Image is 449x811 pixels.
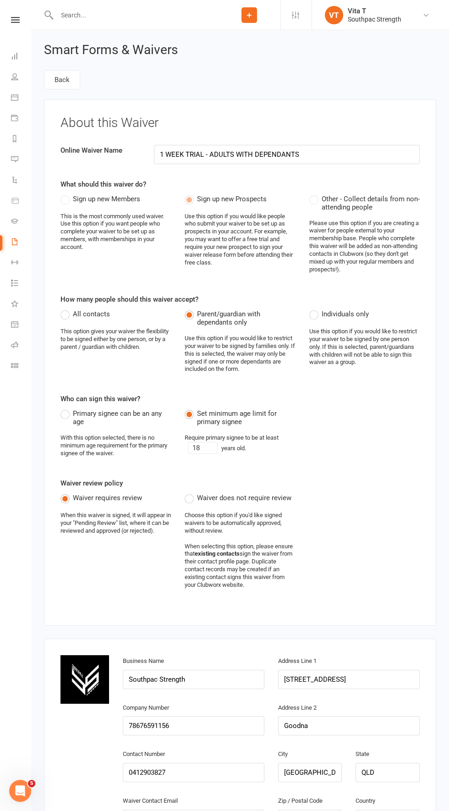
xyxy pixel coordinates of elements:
[278,703,317,713] label: Address Line 2
[11,294,32,315] a: What's New
[278,796,323,806] label: Zip / Postal Code
[60,434,171,458] div: With this option selected, there is no minimum age requirement for the primary signee of the waiver.
[278,657,317,666] label: Address Line 1
[44,43,436,57] h2: Smart Forms & Waivers
[28,780,35,787] span: 5
[11,191,32,212] a: Product Sales
[60,213,171,251] div: This is the most commonly used waiver. Use this option if you want people who complete your waive...
[11,88,32,109] a: Calendar
[123,750,165,759] label: Contact Number
[11,47,32,67] a: Dashboard
[11,336,32,356] a: Roll call kiosk mode
[11,356,32,377] a: Class kiosk mode
[54,145,147,156] label: Online Waiver Name
[9,780,31,802] iframe: Intercom live chat
[185,213,295,267] div: Use this option if you would like people who submit your waiver to be set up as prospects in your...
[356,796,375,806] label: Country
[60,328,171,351] div: This option gives your waiver the flexibility to be signed either by one person, or by a parent /...
[123,657,164,666] label: Business Name
[185,434,295,454] div: Require primary signee to be at least years old.
[309,220,420,274] div: Please use this option if you are creating a waiver for people external to your membership base. ...
[54,9,218,22] input: Search...
[60,294,198,305] label: How many people should this waiver accept?
[123,796,178,806] label: Waiver Contact Email
[309,328,420,366] div: Use this option if you would like to restrict your waiver to be signed by one person only. If thi...
[348,7,401,15] div: Vita T
[185,335,295,373] div: Use this option if you would like to restrict your waiver to be signed by families only. If this ...
[325,6,343,24] div: VT
[197,309,295,326] span: Parent/guardian with dependants only
[322,309,369,318] span: Individuals only
[11,67,32,88] a: People
[11,129,32,150] a: Reports
[44,70,80,89] a: Back
[185,512,295,589] div: Choose this option if you'd like signed waivers to be automatically approved, without review. Whe...
[60,478,123,489] label: Waiver review policy
[73,492,142,502] span: Waiver requires review
[60,655,109,704] img: 768c072b-11f7-45fc-bc7c-c637536d52d4.jpg
[348,15,401,23] div: Southpac Strength
[322,193,420,211] span: Other - Collect details from non-attending people
[11,315,32,336] a: General attendance kiosk mode
[356,750,369,759] label: State
[60,393,140,404] label: Who can sign this waiver?
[197,193,267,203] span: Sign up new Prospects
[73,193,140,203] span: Sign up new Members
[11,109,32,129] a: Payments
[195,550,240,557] strong: existing contacts
[123,703,169,713] label: Company Number
[197,492,291,502] span: Waiver does not require review
[197,408,295,426] span: Set minimum age limit for primary signee
[73,309,110,318] span: All contacts
[60,512,171,535] div: When this waiver is signed, it will appear in your "Pending Review" list, where it can be reviewe...
[60,179,146,190] label: What should this waiver do?
[60,116,420,130] h3: About this Waiver
[278,750,288,759] label: City
[73,408,171,426] span: Primary signee can be an any age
